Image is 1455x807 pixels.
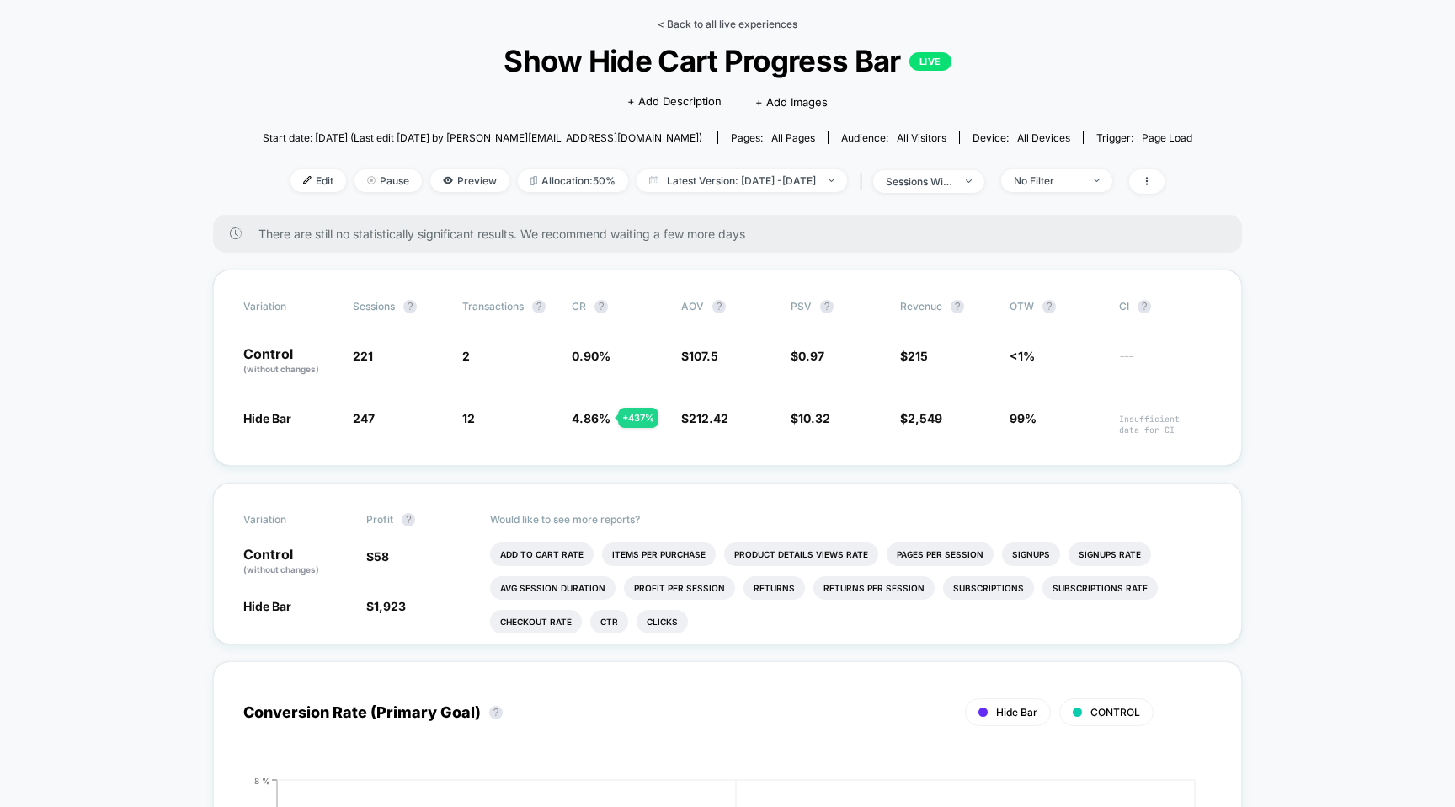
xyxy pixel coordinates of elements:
div: Pages: [731,131,815,144]
img: end [829,179,834,182]
li: Clicks [637,610,688,633]
span: 99% [1010,411,1037,425]
button: ? [951,300,964,313]
li: Add To Cart Rate [490,542,594,566]
span: 247 [353,411,375,425]
button: ? [1042,300,1056,313]
li: Subscriptions [943,576,1034,600]
button: ? [532,300,546,313]
button: ? [594,300,608,313]
button: ? [712,300,726,313]
span: $ [791,411,830,425]
p: Control [243,347,336,376]
span: 10.32 [798,411,830,425]
span: | [855,169,873,194]
span: There are still no statistically significant results. We recommend waiting a few more days [258,227,1208,241]
span: 212.42 [689,411,728,425]
span: 0.97 [798,349,824,363]
img: end [1094,179,1100,182]
span: All Visitors [897,131,946,144]
span: $ [366,599,406,613]
span: CI [1119,300,1212,313]
div: sessions with impression [886,175,953,188]
span: Pause [354,169,422,192]
li: Profit Per Session [624,576,735,600]
span: Hide Bar [243,411,291,425]
span: $ [366,549,389,564]
span: $ [791,349,824,363]
span: CONTROL [1090,706,1140,719]
span: Device: [959,131,1083,144]
span: + Add Description [627,94,722,110]
span: Page Load [1142,131,1192,144]
span: AOV [681,300,704,313]
span: Allocation: 50% [518,169,628,192]
span: $ [681,411,728,425]
span: 107.5 [689,349,718,363]
span: OTW [1010,300,1102,313]
button: ? [402,513,415,526]
span: (without changes) [243,564,319,575]
span: (without changes) [243,364,319,374]
span: 12 [462,411,475,425]
span: Latest Version: [DATE] - [DATE] [637,169,847,192]
span: 2,549 [908,411,942,425]
span: Show Hide Cart Progress Bar [309,43,1145,78]
li: Checkout Rate [490,610,582,633]
span: 215 [908,349,928,363]
span: $ [900,349,928,363]
li: Ctr [590,610,628,633]
li: Signups Rate [1069,542,1151,566]
span: Transactions [462,300,524,313]
span: all devices [1017,131,1070,144]
li: Items Per Purchase [602,542,716,566]
span: 4.86 % [572,411,610,425]
span: Hide Bar [243,599,291,613]
li: Subscriptions Rate [1042,576,1158,600]
li: Signups [1002,542,1060,566]
span: Preview [430,169,509,192]
span: 221 [353,349,373,363]
img: rebalance [530,176,537,185]
span: CR [572,300,586,313]
span: Hide Bar [996,706,1037,719]
span: PSV [791,300,812,313]
div: Audience: [841,131,946,144]
div: + 437 % [618,408,658,428]
li: Product Details Views Rate [724,542,878,566]
span: Start date: [DATE] (Last edit [DATE] by [PERSON_NAME][EMAIL_ADDRESS][DOMAIN_NAME]) [263,131,702,144]
a: < Back to all live experiences [658,18,797,30]
span: Sessions [353,300,395,313]
span: Variation [243,513,336,526]
p: Would like to see more reports? [490,513,1212,526]
div: Trigger: [1096,131,1192,144]
li: Pages Per Session [887,542,994,566]
button: ? [820,300,834,313]
img: calendar [649,176,658,184]
div: No Filter [1014,174,1081,187]
tspan: 8 % [254,775,270,785]
span: Insufficient data for CI [1119,414,1212,436]
span: Profit [366,513,393,526]
span: 58 [374,549,389,564]
li: Avg Session Duration [490,576,616,600]
button: ? [1138,300,1151,313]
p: Control [243,548,349,576]
li: Returns [743,576,805,600]
span: Variation [243,300,336,313]
span: $ [681,349,718,363]
button: ? [403,300,417,313]
span: 0.90 % [572,349,610,363]
span: <1% [1010,349,1035,363]
span: 1,923 [374,599,406,613]
p: LIVE [909,52,951,71]
button: ? [489,706,503,719]
li: Returns Per Session [813,576,935,600]
span: $ [900,411,942,425]
img: end [966,179,972,183]
img: edit [303,176,312,184]
span: + Add Images [755,95,828,109]
span: Edit [290,169,346,192]
span: 2 [462,349,470,363]
span: Revenue [900,300,942,313]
